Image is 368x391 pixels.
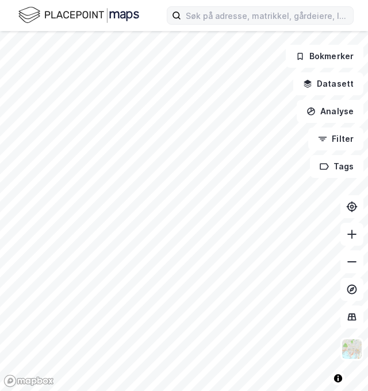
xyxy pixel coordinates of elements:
[18,5,139,25] img: logo.f888ab2527a4732fd821a326f86c7f29.svg
[310,336,368,391] iframe: Chat Widget
[297,100,363,123] button: Analyse
[3,374,54,388] a: Mapbox homepage
[181,7,353,24] input: Søk på adresse, matrikkel, gårdeiere, leietakere eller personer
[286,45,363,68] button: Bokmerker
[310,155,363,178] button: Tags
[293,72,363,95] button: Datasett
[308,127,363,150] button: Filter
